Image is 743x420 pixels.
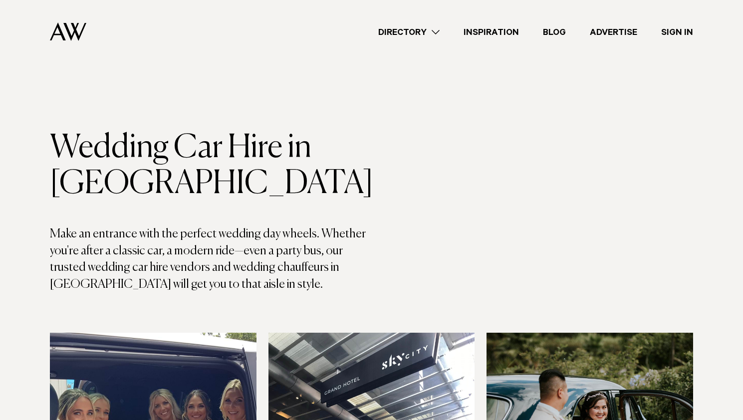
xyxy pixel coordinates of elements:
[578,25,649,39] a: Advertise
[452,25,531,39] a: Inspiration
[50,130,372,202] h1: Wedding Car Hire in [GEOGRAPHIC_DATA]
[366,25,452,39] a: Directory
[649,25,705,39] a: Sign In
[50,22,86,41] img: Auckland Weddings Logo
[531,25,578,39] a: Blog
[50,226,372,293] p: Make an entrance with the perfect wedding day wheels. Whether you're after a classic car, a moder...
